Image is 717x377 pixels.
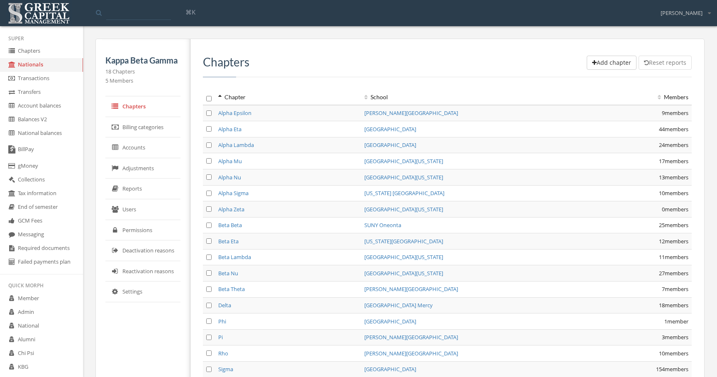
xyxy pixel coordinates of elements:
[364,365,416,373] a: [GEOGRAPHIC_DATA]
[364,221,401,229] a: SUNY Oneonta
[218,253,251,261] a: Beta Lambda
[105,240,180,261] a: Deactivation reasons
[218,318,226,325] a: Phi
[643,201,692,218] td: 0 member s
[218,285,245,293] a: Beta Theta
[105,96,180,117] a: Chapters
[218,237,239,245] a: Beta Eta
[643,329,692,345] td: 3 member s
[218,189,249,197] a: Alpha Sigma
[643,153,692,169] td: 17 member s
[105,220,180,241] a: Permissions
[655,3,711,17] div: [PERSON_NAME]
[364,301,433,309] a: [GEOGRAPHIC_DATA] Mercy
[364,333,458,341] a: [PERSON_NAME][GEOGRAPHIC_DATA]
[218,333,223,341] a: Pi
[364,157,443,165] a: [GEOGRAPHIC_DATA][US_STATE]
[218,93,358,101] div: Chapter
[364,93,640,101] div: School
[105,137,180,158] a: Accounts
[218,206,244,213] a: Alpha Zeta
[364,174,443,181] a: [GEOGRAPHIC_DATA][US_STATE]
[661,9,702,17] span: [PERSON_NAME]
[364,109,458,117] a: [PERSON_NAME][GEOGRAPHIC_DATA]
[643,297,692,313] td: 18 member s
[364,237,443,245] a: [US_STATE][GEOGRAPHIC_DATA]
[364,189,444,197] a: [US_STATE] [GEOGRAPHIC_DATA]
[643,313,692,330] td: 1 member
[218,350,228,357] a: Rho
[643,121,692,137] td: 44 member s
[643,169,692,186] td: 13 member s
[643,137,692,153] td: 24 member s
[587,56,637,70] button: Add chapter
[218,365,233,373] a: Sigma
[364,206,443,213] a: [GEOGRAPHIC_DATA][US_STATE]
[218,301,231,309] a: Delta
[218,125,241,133] a: Alpha Eta
[218,109,251,117] a: Alpha Epsilon
[646,93,688,101] div: Members
[639,56,692,70] button: Reset reports
[203,56,692,69] h3: Chapters
[643,105,692,121] td: 9 member s
[643,233,692,250] td: 12 member s
[218,269,238,277] a: Beta Nu
[105,179,180,199] a: Reports
[364,125,416,133] a: [GEOGRAPHIC_DATA]
[643,249,692,265] td: 11 member s
[364,318,416,325] a: [GEOGRAPHIC_DATA]
[643,185,692,201] td: 10 member s
[218,157,242,165] a: Alpha Mu
[105,77,133,84] span: 5 Members
[218,221,242,229] a: Beta Beta
[643,281,692,297] td: 7 member s
[364,285,458,293] a: [PERSON_NAME][GEOGRAPHIC_DATA]
[105,199,180,220] a: Users
[218,174,241,181] a: Alpha Nu
[364,141,416,149] a: [GEOGRAPHIC_DATA]
[364,269,443,277] a: [GEOGRAPHIC_DATA][US_STATE]
[105,68,135,75] span: 18 Chapters
[185,8,195,16] span: ⌘K
[105,158,180,179] a: Adjustments
[105,261,180,282] a: Reactivation reasons
[105,56,180,65] h5: Kappa Beta Gamma
[105,117,180,138] a: Billing categories
[643,265,692,282] td: 27 member s
[364,350,458,357] a: [PERSON_NAME][GEOGRAPHIC_DATA]
[643,217,692,233] td: 25 member s
[218,141,254,149] a: Alpha Lambda
[364,253,443,261] a: [GEOGRAPHIC_DATA][US_STATE]
[105,282,180,302] a: Settings
[643,345,692,362] td: 10 member s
